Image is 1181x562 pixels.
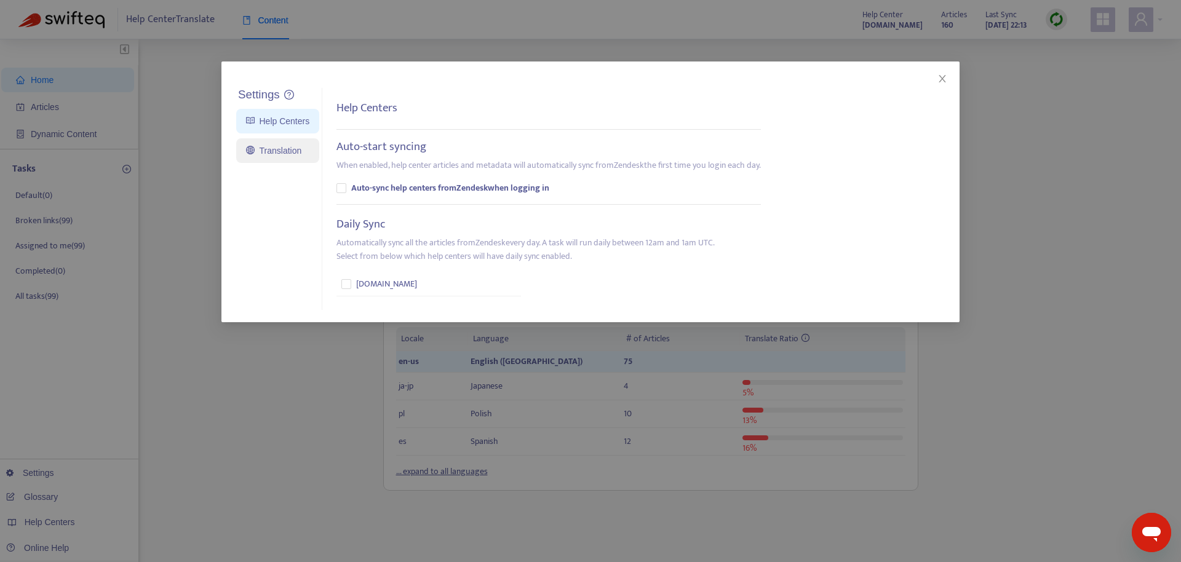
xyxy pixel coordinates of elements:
p: Automatically sync all the articles from Zendesk every day. A task will run daily between 12am an... [336,236,715,263]
a: Help Centers [246,116,309,126]
a: question-circle [284,90,294,100]
h5: Daily Sync [336,218,385,232]
h5: Auto-start syncing [336,140,426,154]
span: close [937,74,947,84]
p: When enabled, help center articles and metadata will automatically sync from Zendesk the first ti... [336,159,761,172]
h5: Help Centers [336,101,397,116]
h5: Settings [238,88,280,102]
b: Auto-sync help centers from Zendesk when logging in [351,181,549,195]
button: Close [936,72,949,85]
span: [DOMAIN_NAME] [356,277,417,291]
a: Translation [246,146,301,156]
iframe: Button to launch messaging window [1132,513,1171,552]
